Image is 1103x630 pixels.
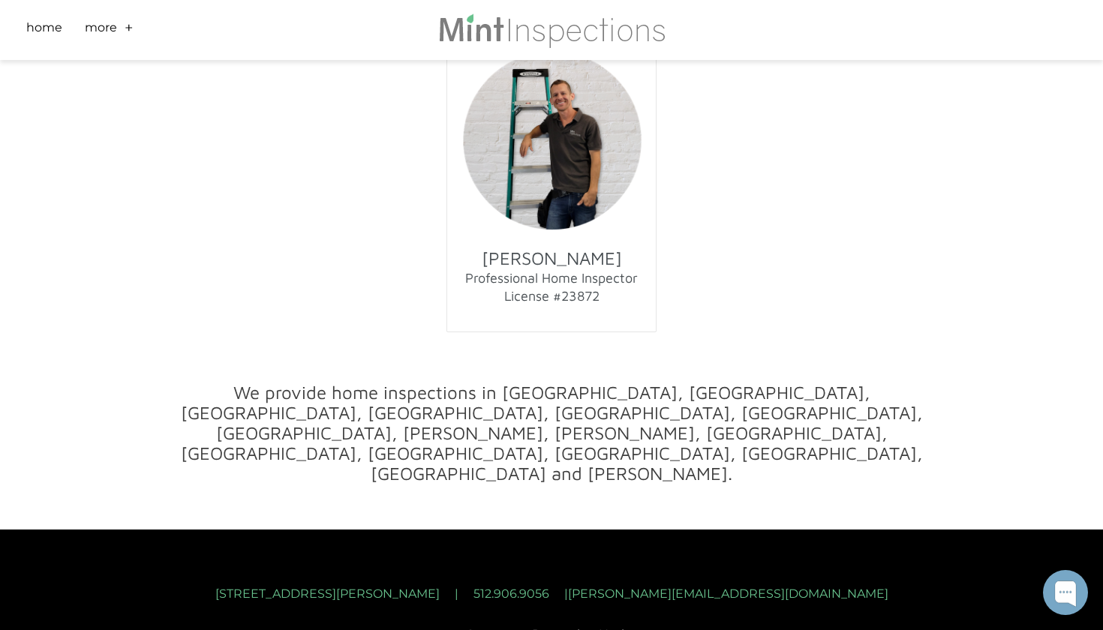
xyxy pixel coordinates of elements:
[26,19,62,42] a: Home
[465,270,638,304] font: Professional Home Inspector License #23872
[215,586,888,601] font: [STREET_ADDRESS][PERSON_NAME] | 512.906.9056 | [PERSON_NAME][EMAIL_ADDRESS][DOMAIN_NAME]
[85,19,117,42] a: More
[482,247,622,268] font: [PERSON_NAME]
[125,19,134,42] a: +
[462,50,642,230] img: Picture
[181,382,923,484] font: ​We provide home inspections in [GEOGRAPHIC_DATA], [GEOGRAPHIC_DATA], [GEOGRAPHIC_DATA], [GEOGRAP...
[437,12,666,48] img: Mint Inspections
